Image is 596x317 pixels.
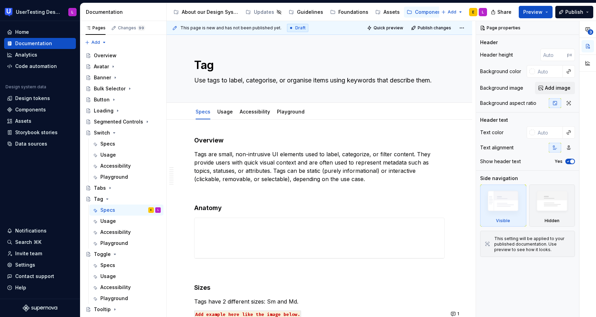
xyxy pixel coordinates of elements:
[480,129,504,136] div: Text color
[100,162,131,169] div: Accessibility
[100,174,128,180] div: Playground
[15,63,57,70] div: Code automation
[4,259,76,270] a: Settings
[374,25,403,31] span: Quick preview
[94,118,143,125] div: Segmented Controls
[100,151,116,158] div: Usage
[4,127,76,138] a: Storybook stories
[4,49,76,60] a: Analytics
[497,9,511,16] span: Share
[372,7,403,18] a: Assets
[4,93,76,104] a: Design tokens
[480,68,521,75] div: Background color
[86,25,106,31] div: Pages
[15,261,35,268] div: Settings
[540,49,567,61] input: Auto
[83,50,163,61] a: Overview
[215,104,236,119] div: Usage
[4,248,76,259] a: Invite team
[480,117,508,123] div: Header text
[409,23,454,33] button: Publish changes
[100,284,131,291] div: Accessibility
[480,85,523,91] div: Background image
[138,25,145,31] span: 99
[457,311,459,317] span: 1
[555,6,593,18] button: Publish
[254,9,274,16] div: Updates
[83,182,163,194] a: Tabs
[83,116,163,127] a: Segmented Controls
[480,185,526,227] div: Visible
[494,236,570,252] div: This setting will be applied to your published documentation. Use preview to see how it looks.
[171,7,241,18] a: About our Design System
[94,96,110,103] div: Button
[4,225,76,236] button: Notifications
[86,9,163,16] div: Documentation
[480,100,536,107] div: Background aspect ratio
[94,251,111,258] div: Toggle
[150,207,152,214] div: E
[472,9,474,15] div: E
[89,171,163,182] a: Playground
[100,207,115,214] div: Specs
[404,7,448,18] a: Components
[480,175,518,182] div: Side navigation
[100,229,131,236] div: Accessibility
[243,7,285,18] a: Updates
[15,250,42,257] div: Invite team
[83,194,163,205] a: Tag
[535,82,575,94] button: Add image
[6,84,46,90] div: Design system data
[182,9,239,16] div: About our Design System
[118,25,145,31] div: Changes
[384,9,400,16] div: Assets
[83,127,163,138] a: Switch
[89,271,163,282] a: Usage
[480,144,514,151] div: Text alignment
[415,9,446,16] div: Components
[448,9,456,15] span: Add
[94,85,126,92] div: Bulk Selector
[83,72,163,83] a: Banner
[418,25,451,31] span: Publish changes
[4,138,76,149] a: Data sources
[274,104,307,119] div: Playground
[91,40,100,45] span: Add
[16,9,60,16] div: UserTesting Design System
[89,138,163,149] a: Specs
[480,39,498,46] div: Header
[194,136,445,145] h4: Overview
[588,29,593,35] span: 3
[89,282,163,293] a: Accessibility
[535,65,563,78] input: Auto
[83,105,163,116] a: Loading
[240,109,270,115] a: Accessibility
[4,61,76,72] a: Code automation
[23,305,57,311] svg: Supernova Logo
[15,118,31,125] div: Assets
[535,126,563,139] input: Auto
[171,5,438,19] div: Page tree
[89,160,163,171] a: Accessibility
[15,40,52,47] div: Documentation
[277,109,305,115] a: Playground
[4,27,76,38] a: Home
[15,51,37,58] div: Analytics
[89,293,163,304] a: Playground
[100,140,115,147] div: Specs
[327,7,371,18] a: Foundations
[4,38,76,49] a: Documentation
[439,7,465,17] button: Add
[15,284,26,291] div: Help
[5,8,13,16] img: 41adf70f-fc1c-4662-8e2d-d2ab9c673b1b.png
[4,237,76,248] button: Search ⌘K
[83,304,163,315] a: Tooltip
[89,149,163,160] a: Usage
[365,23,406,33] button: Quick preview
[71,9,73,15] div: L
[338,9,368,16] div: Foundations
[523,9,543,16] span: Preview
[487,6,516,18] button: Share
[193,104,213,119] div: Specs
